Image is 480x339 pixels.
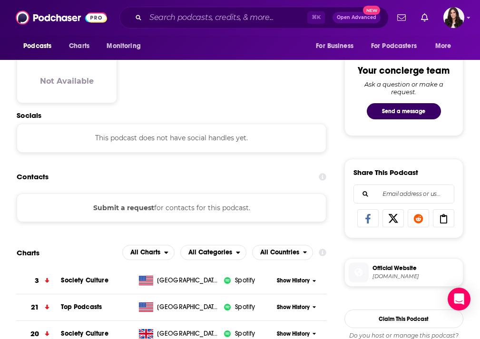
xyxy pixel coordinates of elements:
a: [GEOGRAPHIC_DATA] [135,276,224,285]
span: All Categories [188,249,232,256]
button: open menu [365,37,431,55]
h2: Platforms [122,245,175,260]
span: Show History [277,303,310,311]
button: Claim This Podcast [344,310,463,328]
img: Podchaser - Follow, Share and Rate Podcasts [16,9,107,27]
span: Show History [277,277,310,285]
a: Official Website[DOMAIN_NAME] [349,262,459,282]
h2: Contacts [17,168,49,186]
button: Show History [273,330,320,338]
span: Spotify [235,276,255,285]
span: New [363,6,380,15]
div: Open Intercom Messenger [448,288,470,310]
a: Share on Reddit [408,209,429,227]
img: iconImage [224,277,231,284]
span: Spotify [235,302,255,312]
button: open menu [100,37,153,55]
span: Monitoring [107,39,140,53]
button: open menu [122,245,175,260]
span: open.spotify.com [372,273,459,280]
div: Search podcasts, credits, & more... [119,7,389,29]
span: United States [157,276,219,285]
img: User Profile [443,7,464,28]
span: All Countries [260,249,299,256]
h3: 21 [31,302,39,313]
span: More [435,39,451,53]
span: For Podcasters [371,39,417,53]
button: Show History [273,303,320,311]
span: Logged in as RebeccaShapiro [443,7,464,28]
button: Send a message [367,103,441,119]
div: Ask a question or make a request. [353,80,454,96]
h2: Countries [252,245,313,260]
a: Share on Facebook [357,209,379,227]
a: [GEOGRAPHIC_DATA] [135,329,224,339]
span: ⌘ K [307,11,325,24]
a: iconImageSpotify [224,302,273,312]
span: Show History [277,330,310,338]
button: Show History [273,277,320,285]
span: For Business [316,39,353,53]
button: Open AdvancedNew [333,12,381,23]
h2: Charts [17,248,39,257]
img: iconImage [224,303,231,311]
button: open menu [309,37,365,55]
button: open menu [17,37,64,55]
span: Open Advanced [337,15,376,20]
button: open menu [429,37,463,55]
span: All Charts [130,249,160,256]
span: Official Website [372,264,459,272]
img: iconImage [224,330,231,338]
a: Show notifications dropdown [393,10,410,26]
span: United States [157,302,219,312]
button: Show profile menu [443,7,464,28]
input: Email address or username... [362,185,446,203]
h3: Not Available [40,77,94,86]
input: Search podcasts, credits, & more... [146,10,307,25]
h3: Share This Podcast [353,168,418,177]
span: Spotify [235,329,255,339]
h2: Socials [17,111,326,120]
a: Copy Link [433,209,454,227]
a: Society Culture [61,329,108,338]
h2: Categories [180,245,246,260]
a: iconImageSpotify [224,329,273,339]
div: for contacts for this podcast. [17,194,326,222]
a: Show notifications dropdown [417,10,432,26]
a: Society Culture [61,276,108,284]
span: Podcasts [23,39,51,53]
span: United Kingdom [157,329,219,339]
button: Submit a request [93,203,154,213]
h3: 3 [35,275,39,286]
span: Charts [69,39,89,53]
div: Your concierge team [358,65,450,77]
a: Top Podcasts [61,303,102,311]
a: 21 [17,294,61,320]
a: Charts [63,37,95,55]
button: open menu [252,245,313,260]
button: open menu [180,245,246,260]
a: 3 [17,268,61,294]
a: [GEOGRAPHIC_DATA] [135,302,224,312]
a: iconImageSpotify [224,276,273,285]
div: Search followers [353,184,454,203]
a: Share on X/Twitter [382,209,404,227]
div: This podcast does not have social handles yet. [17,124,326,152]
